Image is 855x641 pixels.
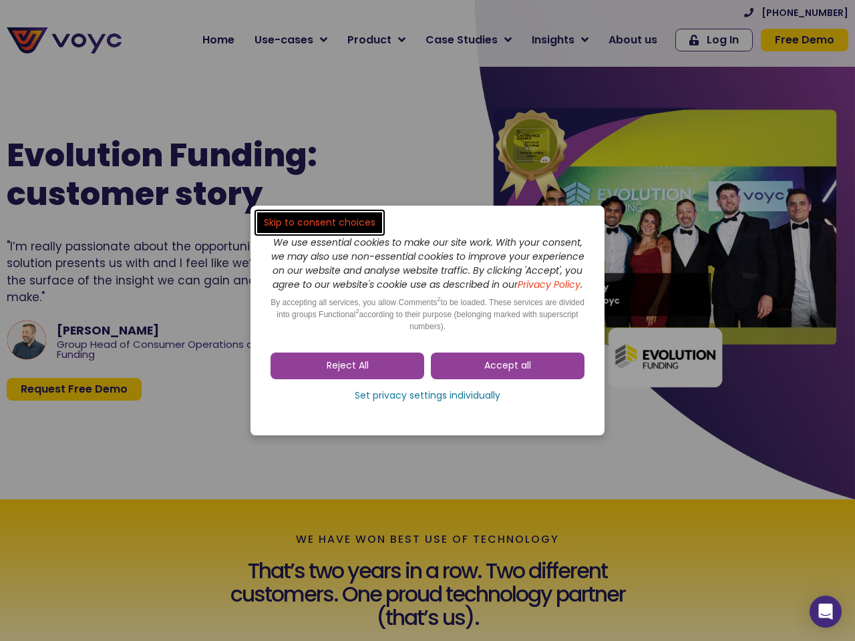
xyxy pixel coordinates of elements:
sup: 2 [355,308,359,314]
span: By accepting all services, you allow Comments to be loaded. These services are divided into group... [271,298,584,331]
span: Set privacy settings individually [355,389,500,403]
a: Privacy Policy [518,278,580,291]
i: We use essential cookies to make our site work. With your consent, we may also use non-essential ... [271,236,584,291]
a: Accept all [431,353,584,379]
a: Skip to consent choices [257,212,382,233]
sup: 2 [438,296,441,302]
span: Reject All [327,359,369,373]
a: Set privacy settings individually [271,386,584,406]
span: Accept all [484,359,531,373]
a: Reject All [271,353,424,379]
